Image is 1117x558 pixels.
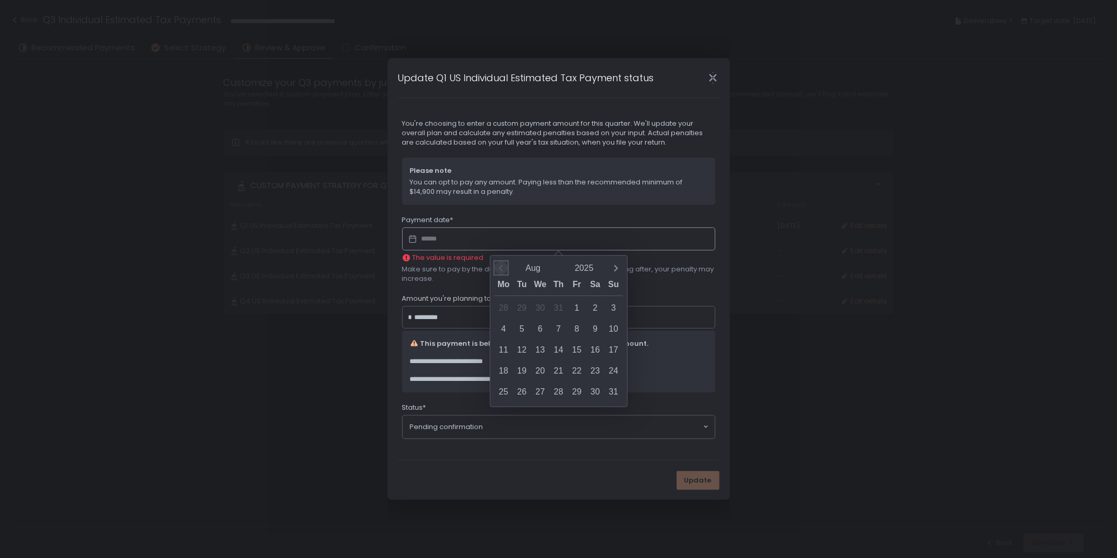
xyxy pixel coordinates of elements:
[507,259,559,277] button: Open months overlay
[559,259,610,277] button: Open years overlay
[494,362,513,380] div: 18
[568,362,586,380] div: 22
[568,277,586,296] div: Fr
[586,299,604,317] div: 2
[494,261,507,275] button: Previous month
[410,422,483,432] span: Pending confirmation
[568,341,586,359] div: 15
[513,299,531,317] div: 29
[586,382,604,401] div: 30
[568,320,586,338] div: 8
[494,299,623,401] div: Calendar days
[531,277,549,296] div: We
[568,299,586,317] div: 1
[398,71,654,85] h1: Update Q1 US Individual Estimated Tax Payment status
[513,341,531,359] div: 12
[586,362,604,380] div: 23
[604,299,623,317] div: 3
[586,320,604,338] div: 9
[549,341,568,359] div: 14
[549,277,568,296] div: Th
[549,382,568,401] div: 28
[610,261,623,275] button: Next month
[402,227,715,250] input: Datepicker input
[402,215,454,225] span: Payment date*
[494,277,513,296] div: Mo
[604,362,623,380] div: 24
[696,72,730,84] div: Close
[531,320,549,338] div: 6
[494,299,513,317] div: 28
[513,362,531,380] div: 19
[513,277,531,296] div: Tu
[410,166,707,176] span: Please note
[410,178,707,196] span: You can opt to pay any amount. Paying less than the recommended minimum of $14,900 may result in ...
[402,265,715,283] span: Make sure to pay by the due date to avoid penalties. If you're paying after, your penalty may inc...
[494,277,623,401] div: Calendar wrapper
[586,341,604,359] div: 16
[568,382,586,401] div: 29
[604,382,623,401] div: 31
[402,119,715,147] span: You're choosing to enter a custom payment amount for this quarter. We'll update your overall plan...
[421,339,649,348] span: This payment is below the recommended safe harbor amount.
[513,320,531,338] div: 5
[483,422,702,432] input: Search for option
[549,362,568,380] div: 21
[494,320,513,338] div: 4
[604,277,623,296] div: Su
[494,341,513,359] div: 11
[402,403,426,412] span: Status*
[531,382,549,401] div: 27
[549,299,568,317] div: 31
[513,382,531,401] div: 26
[531,341,549,359] div: 13
[402,294,510,303] span: Amount you're planning to pay*
[403,415,715,439] div: Search for option
[413,253,484,262] span: The value is required
[549,320,568,338] div: 7
[531,299,549,317] div: 30
[604,341,623,359] div: 17
[494,382,513,401] div: 25
[586,277,604,296] div: Sa
[604,320,623,338] div: 10
[531,362,549,380] div: 20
